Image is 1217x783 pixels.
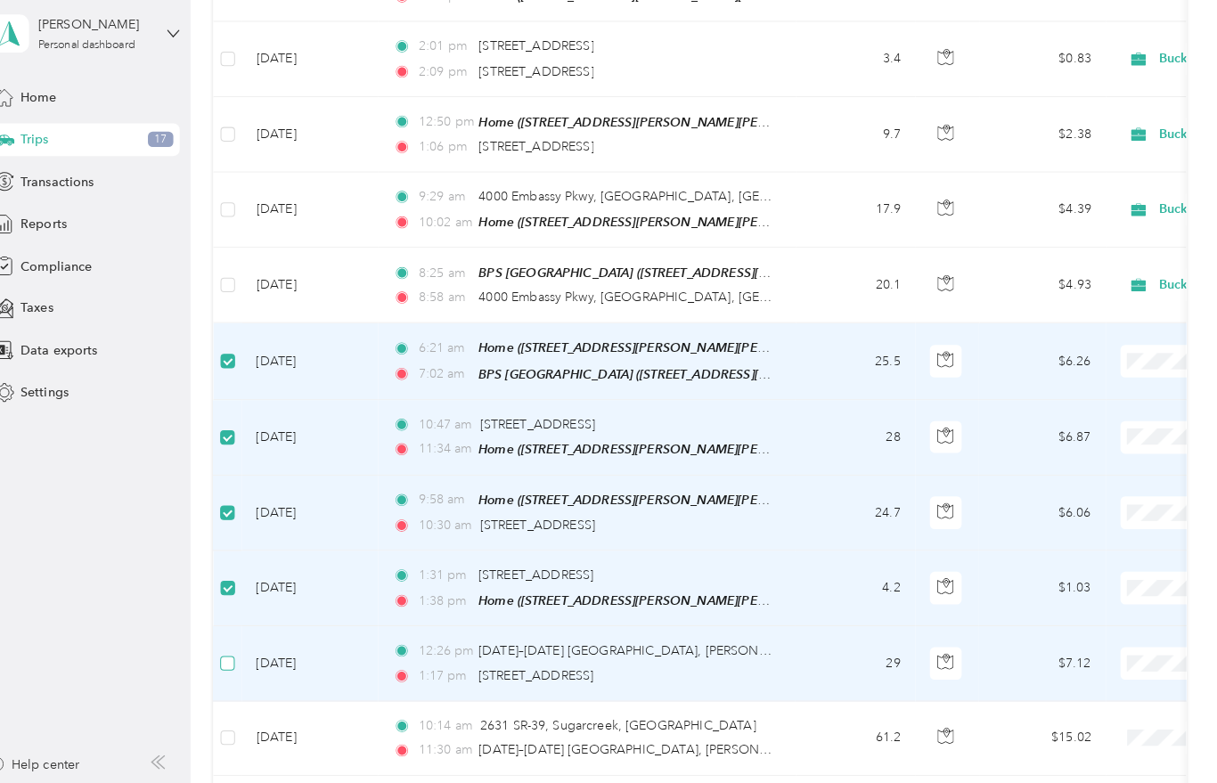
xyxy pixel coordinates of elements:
[433,643,484,663] span: 12:26 pm
[804,555,921,629] td: 4.2
[804,481,921,555] td: 24.7
[43,349,118,368] span: Data exports
[260,184,394,257] td: [DATE]
[433,495,484,515] span: 9:58 am
[492,670,605,685] span: [STREET_ADDRESS]
[492,126,952,142] span: Home ([STREET_ADDRESS][PERSON_NAME][PERSON_NAME][PERSON_NAME])
[260,629,394,702] td: [DATE]
[433,741,484,761] span: 11:30 am
[433,569,484,589] span: 1:31 pm
[433,75,484,94] span: 2:09 pm
[433,717,486,737] span: 10:14 am
[260,36,394,109] td: [DATE]
[492,498,952,513] span: Home ([STREET_ADDRESS][PERSON_NAME][PERSON_NAME][PERSON_NAME])
[804,703,921,776] td: 61.2
[43,224,88,243] span: Reports
[984,629,1108,702] td: $7.12
[494,522,607,537] span: [STREET_ADDRESS]
[984,184,1108,257] td: $4.39
[260,257,394,331] td: [DATE]
[804,407,921,481] td: 28
[984,110,1108,184] td: $2.38
[43,101,78,119] span: Home
[433,445,484,465] span: 11:34 am
[492,596,952,611] span: Home ([STREET_ADDRESS][PERSON_NAME][PERSON_NAME][PERSON_NAME])
[984,36,1108,109] td: $0.83
[804,36,921,109] td: 3.4
[804,331,921,406] td: 25.5
[433,594,484,614] span: 1:38 pm
[492,571,605,586] span: [STREET_ADDRESS]
[492,298,875,314] span: 4000 Embassy Pkwy, [GEOGRAPHIC_DATA], [GEOGRAPHIC_DATA]
[260,555,394,629] td: [DATE]
[60,53,155,64] div: Personal dashboard
[43,390,90,409] span: Settings
[433,520,486,540] span: 10:30 am
[260,703,394,776] td: [DATE]
[494,423,607,438] span: [STREET_ADDRESS]
[492,224,952,240] span: Home ([STREET_ADDRESS][PERSON_NAME][PERSON_NAME][PERSON_NAME])
[804,629,921,702] td: 29
[433,297,484,316] span: 8:58 am
[492,743,1213,758] span: [DATE]–[DATE] [GEOGRAPHIC_DATA], [PERSON_NAME][GEOGRAPHIC_DATA], [GEOGRAPHIC_DATA], [GEOGRAPHIC_D...
[433,149,484,168] span: 1:06 pm
[492,77,605,92] span: [STREET_ADDRESS]
[492,52,605,67] span: [STREET_ADDRESS]
[43,266,113,285] span: Compliance
[494,719,764,734] span: 2631 SR-39, Sugarcreek, [GEOGRAPHIC_DATA]
[492,645,1213,660] span: [DATE]–[DATE] [GEOGRAPHIC_DATA], [PERSON_NAME][GEOGRAPHIC_DATA], [GEOGRAPHIC_DATA], [GEOGRAPHIC_D...
[43,307,75,326] span: Taxes
[1117,683,1217,783] iframe: Everlance-gr Chat Button Frame
[492,274,829,290] span: BPS [GEOGRAPHIC_DATA] ([STREET_ADDRESS][US_STATE])
[984,703,1108,776] td: $15.02
[60,29,171,47] div: [PERSON_NAME]
[260,407,394,481] td: [DATE]
[433,50,484,69] span: 2:01 pm
[433,371,484,391] span: 7:02 am
[260,110,394,184] td: [DATE]
[492,200,875,215] span: 4000 Embassy Pkwy, [GEOGRAPHIC_DATA], [GEOGRAPHIC_DATA]
[492,348,952,363] span: Home ([STREET_ADDRESS][PERSON_NAME][PERSON_NAME][PERSON_NAME])
[433,223,484,242] span: 10:02 am
[984,257,1108,331] td: $4.93
[433,668,484,688] span: 1:17 pm
[260,481,394,555] td: [DATE]
[433,198,484,217] span: 9:29 am
[433,347,484,366] span: 6:21 am
[167,143,192,159] span: 17
[804,110,921,184] td: 9.7
[433,124,484,143] span: 12:50 pm
[43,184,115,202] span: Transactions
[492,151,605,166] span: [STREET_ADDRESS]
[492,448,952,463] span: Home ([STREET_ADDRESS][PERSON_NAME][PERSON_NAME][PERSON_NAME])
[984,407,1108,481] td: $6.87
[260,331,394,406] td: [DATE]
[433,421,486,441] span: 10:47 am
[433,1,484,20] span: 2:39 pm
[984,331,1108,406] td: $6.26
[492,374,829,389] span: BPS [GEOGRAPHIC_DATA] ([STREET_ADDRESS][US_STATE])
[433,273,484,292] span: 8:25 am
[492,3,952,18] span: Home ([STREET_ADDRESS][PERSON_NAME][PERSON_NAME][PERSON_NAME])
[804,257,921,331] td: 20.1
[984,555,1108,629] td: $1.03
[10,755,101,774] button: Help center
[43,142,70,160] span: Trips
[804,184,921,257] td: 17.9
[984,481,1108,555] td: $6.06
